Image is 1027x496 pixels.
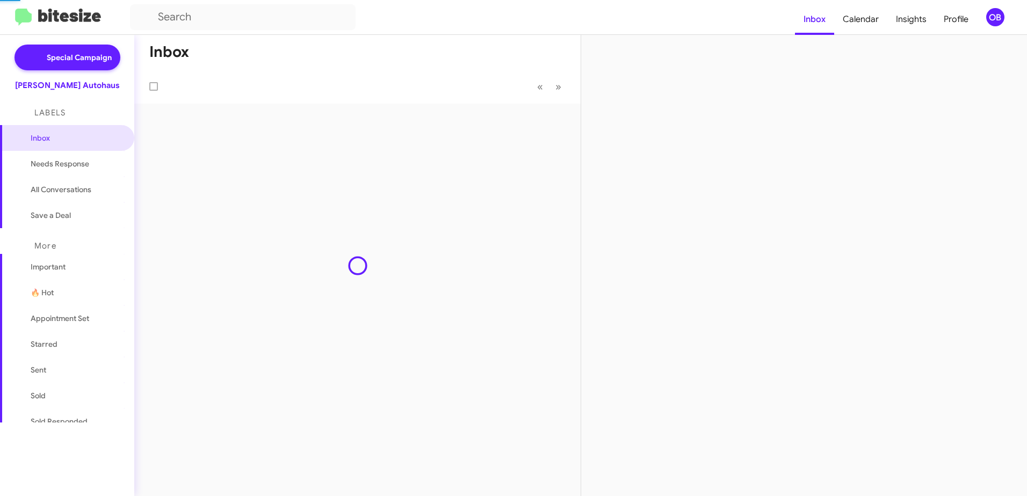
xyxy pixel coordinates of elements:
button: Previous [531,76,549,98]
button: Next [549,76,568,98]
span: « [537,80,543,93]
div: OB [986,8,1004,26]
div: [PERSON_NAME] Autohaus [15,80,120,91]
h1: Inbox [149,43,189,61]
a: Profile [935,4,977,35]
nav: Page navigation example [531,76,568,98]
span: Important [31,261,122,272]
span: Needs Response [31,158,122,169]
span: More [34,241,56,251]
span: Save a Deal [31,210,71,221]
a: Special Campaign [15,45,120,70]
span: 🔥 Hot [31,287,54,298]
span: All Conversations [31,184,91,195]
span: Special Campaign [47,52,112,63]
span: Starred [31,339,57,349]
span: » [555,80,561,93]
span: Sold [31,390,46,401]
a: Inbox [795,4,834,35]
span: Labels [34,108,66,118]
span: Appointment Set [31,313,89,324]
span: Inbox [31,133,122,143]
a: Calendar [834,4,887,35]
span: Sold Responded [31,416,88,427]
input: Search [130,4,356,30]
span: Sent [31,364,46,375]
a: Insights [887,4,935,35]
button: OB [977,8,1015,26]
